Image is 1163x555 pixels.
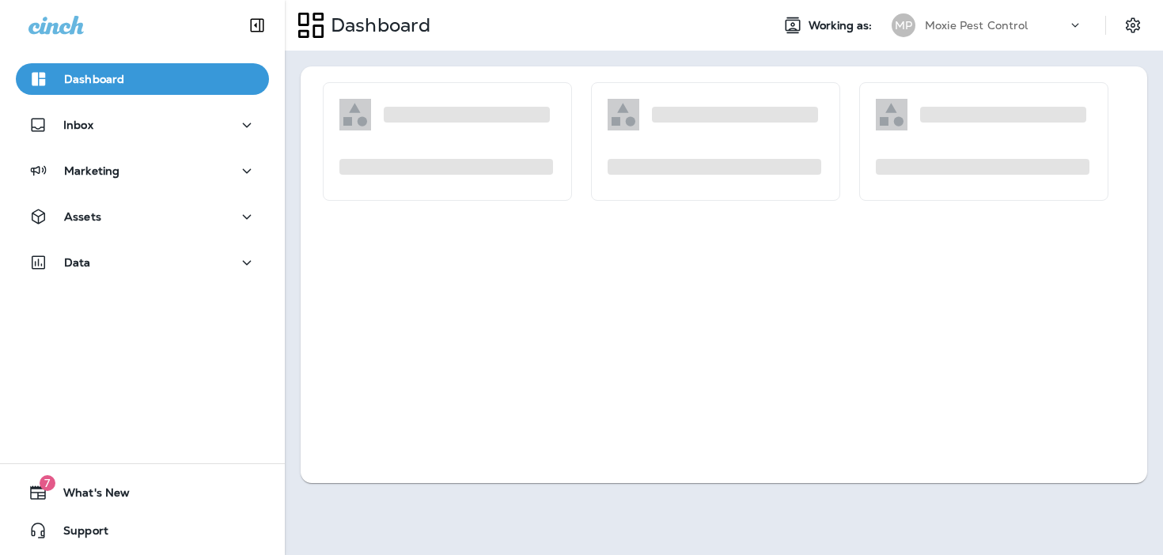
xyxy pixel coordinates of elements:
[16,155,269,187] button: Marketing
[809,19,876,32] span: Working as:
[324,13,430,37] p: Dashboard
[40,475,55,491] span: 7
[16,63,269,95] button: Dashboard
[16,477,269,508] button: 7What's New
[16,201,269,232] button: Assets
[16,109,269,141] button: Inbox
[47,524,108,543] span: Support
[64,256,91,269] p: Data
[47,486,130,505] span: What's New
[64,210,101,223] p: Assets
[16,247,269,278] button: Data
[892,13,915,37] div: MP
[63,119,93,131] p: Inbox
[1119,11,1147,40] button: Settings
[64,73,124,85] p: Dashboard
[64,164,119,177] p: Marketing
[16,515,269,546] button: Support
[925,19,1029,32] p: Moxie Pest Control
[235,9,279,41] button: Collapse Sidebar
